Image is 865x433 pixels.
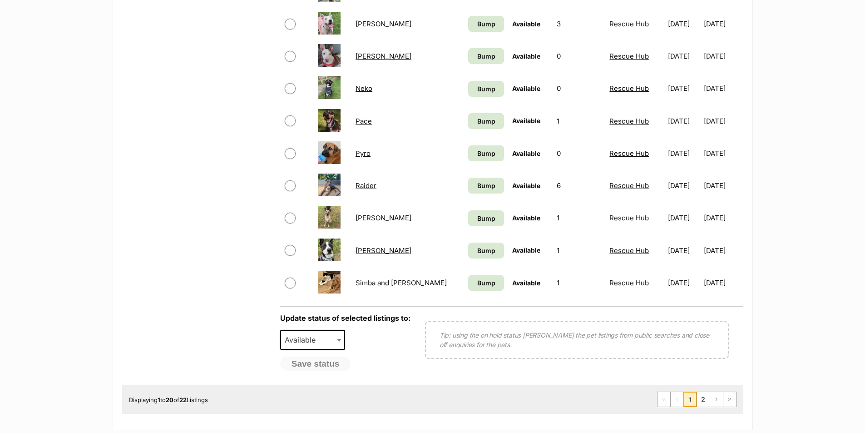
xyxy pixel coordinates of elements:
[553,105,605,137] td: 1
[697,392,710,407] a: Page 2
[477,181,495,190] span: Bump
[553,8,605,40] td: 3
[512,214,540,222] span: Available
[477,19,495,29] span: Bump
[704,235,742,266] td: [DATE]
[609,20,649,28] a: Rescue Hub
[356,181,376,190] a: Raider
[553,170,605,201] td: 6
[609,279,649,287] a: Rescue Hub
[468,145,504,161] a: Bump
[664,40,703,72] td: [DATE]
[356,246,411,255] a: [PERSON_NAME]
[179,396,187,403] strong: 22
[657,392,736,407] nav: Pagination
[553,202,605,234] td: 1
[609,181,649,190] a: Rescue Hub
[553,138,605,169] td: 0
[723,392,736,407] a: Last page
[318,12,341,35] img: Luna
[704,170,742,201] td: [DATE]
[609,52,649,60] a: Rescue Hub
[281,333,325,346] span: Available
[553,235,605,266] td: 1
[704,267,742,299] td: [DATE]
[710,392,723,407] a: Next page
[512,117,540,124] span: Available
[280,314,410,323] label: Update status of selected listings to:
[477,116,495,126] span: Bump
[280,357,351,371] button: Save status
[664,170,703,201] td: [DATE]
[477,246,495,255] span: Bump
[512,149,540,157] span: Available
[704,8,742,40] td: [DATE]
[468,210,504,226] a: Bump
[468,243,504,259] a: Bump
[553,40,605,72] td: 0
[512,85,540,92] span: Available
[704,40,742,72] td: [DATE]
[166,396,173,403] strong: 20
[468,113,504,129] a: Bump
[512,279,540,287] span: Available
[477,149,495,158] span: Bump
[664,73,703,104] td: [DATE]
[664,105,703,137] td: [DATE]
[704,73,742,104] td: [DATE]
[704,105,742,137] td: [DATE]
[318,271,341,294] img: Simba and Albert
[684,392,697,407] span: Page 1
[129,396,208,403] span: Displaying to of Listings
[468,81,504,97] a: Bump
[664,267,703,299] td: [DATE]
[704,138,742,169] td: [DATE]
[609,117,649,125] a: Rescue Hub
[468,16,504,32] a: Bump
[512,182,540,189] span: Available
[664,8,703,40] td: [DATE]
[512,20,540,28] span: Available
[553,73,605,104] td: 0
[609,149,649,158] a: Rescue Hub
[664,235,703,266] td: [DATE]
[477,278,495,288] span: Bump
[671,392,683,407] span: Previous page
[609,214,649,222] a: Rescue Hub
[158,396,160,403] strong: 1
[356,52,411,60] a: [PERSON_NAME]
[664,138,703,169] td: [DATE]
[477,214,495,223] span: Bump
[512,246,540,254] span: Available
[356,149,371,158] a: Pyro
[356,84,372,93] a: Neko
[477,51,495,61] span: Bump
[468,178,504,194] a: Bump
[609,246,649,255] a: Rescue Hub
[664,202,703,234] td: [DATE]
[512,52,540,60] span: Available
[440,330,714,349] p: Tip: using the on hold status [PERSON_NAME] the pet listings from public searches and close off e...
[553,267,605,299] td: 1
[356,20,411,28] a: [PERSON_NAME]
[468,48,504,64] a: Bump
[609,84,649,93] a: Rescue Hub
[356,214,411,222] a: [PERSON_NAME]
[356,279,447,287] a: Simba and [PERSON_NAME]
[704,202,742,234] td: [DATE]
[468,275,504,291] a: Bump
[280,330,346,350] span: Available
[657,392,670,407] span: First page
[356,117,372,125] a: Pace
[477,84,495,94] span: Bump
